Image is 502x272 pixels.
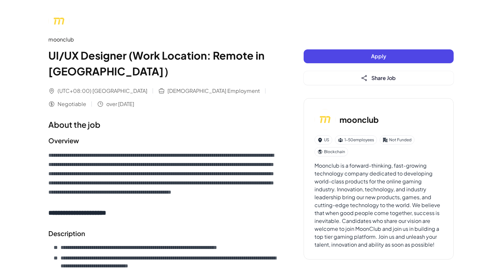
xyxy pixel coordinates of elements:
div: moonclub [48,36,277,43]
h2: Overview [48,136,277,146]
h2: Description [48,229,277,238]
div: US [314,135,332,145]
button: Apply [304,49,454,63]
span: (UTC+08:00) [GEOGRAPHIC_DATA] [58,87,147,95]
div: 1-50 employees [335,135,377,145]
img: mo [314,109,336,130]
h1: UI/UX Designer (Work Location: Remote in [GEOGRAPHIC_DATA]） [48,47,277,79]
span: over [DATE] [106,100,134,108]
span: Apply [371,53,386,60]
button: Share Job [304,71,454,85]
span: [DEMOGRAPHIC_DATA] Employment [167,87,260,95]
img: mo [48,11,69,32]
div: Not Funded [380,135,414,145]
div: Blockchain [314,147,348,156]
h1: About the job [48,119,277,130]
div: Moonclub is a forward-thinking, fast-growing technology company dedicated to developing world-cla... [314,162,443,249]
span: Negotiable [58,100,86,108]
h3: moonclub [339,114,379,125]
span: Share Job [371,74,396,81]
